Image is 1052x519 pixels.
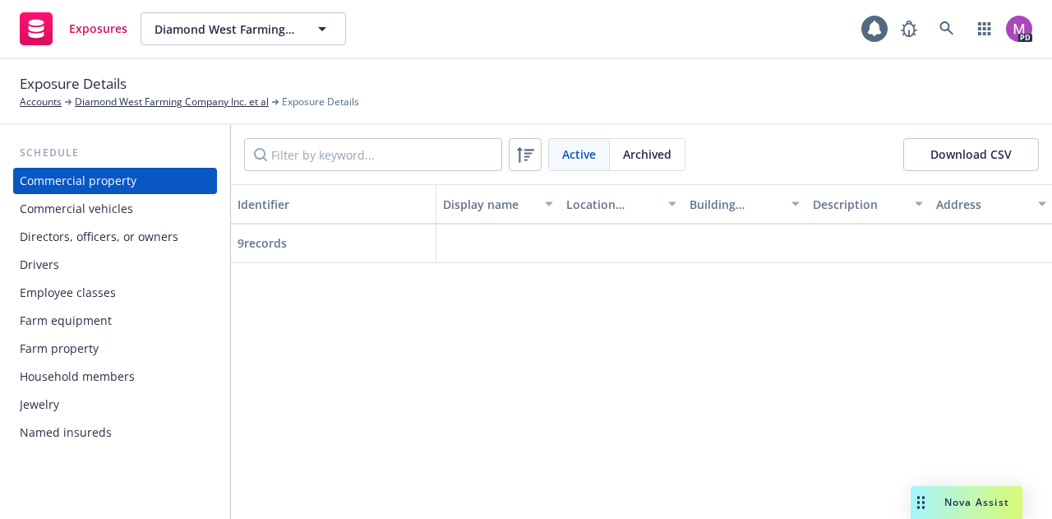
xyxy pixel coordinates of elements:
span: Diamond West Farming Company Inc. et al [155,21,297,38]
a: Exposures [13,6,134,52]
div: Drivers [20,252,59,278]
a: Drivers [13,252,217,278]
div: Display name [443,196,535,213]
a: Household members [13,364,217,390]
div: Jewelry [20,392,59,418]
div: Commercial property [20,168,136,194]
a: Named insureds [13,419,217,446]
div: Location number [566,196,658,213]
div: Directors, officers, or owners [20,224,178,250]
img: photo [1006,16,1032,42]
div: Farm property [20,336,99,362]
button: Building number [683,184,806,224]
a: Directors, officers, or owners [13,224,217,250]
div: Farm equipment [20,308,112,334]
span: Active [562,146,596,163]
input: Filter by keyword... [244,138,502,171]
span: Archived [623,146,671,163]
button: Description [806,184,930,224]
a: Commercial vehicles [13,196,217,222]
button: Diamond West Farming Company Inc. et al [141,12,346,45]
a: Accounts [20,95,62,109]
div: Address [936,196,1028,213]
div: Drag to move [911,486,931,519]
span: Exposures [69,22,127,35]
button: Location number [560,184,683,224]
div: Named insureds [20,419,112,446]
button: Nova Assist [911,486,1022,519]
span: Exposure Details [282,95,359,109]
div: Schedule [13,145,217,161]
a: Commercial property [13,168,217,194]
div: Commercial vehicles [20,196,133,222]
a: Report a Bug [893,12,925,45]
button: Identifier [231,184,436,224]
div: Building number [690,196,782,213]
span: Exposure Details [20,73,127,95]
button: Download CSV [903,138,1039,171]
span: Nova Assist [944,495,1009,509]
div: Description [813,196,905,213]
div: Employee classes [20,280,116,306]
a: Employee classes [13,280,217,306]
span: 9 records [238,235,287,251]
a: Jewelry [13,392,217,418]
a: Farm equipment [13,308,217,334]
a: Switch app [968,12,1001,45]
a: Search [930,12,963,45]
a: Diamond West Farming Company Inc. et al [75,95,269,109]
button: Display name [436,184,560,224]
div: Identifier [238,196,429,213]
a: Farm property [13,336,217,362]
div: Household members [20,364,135,390]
